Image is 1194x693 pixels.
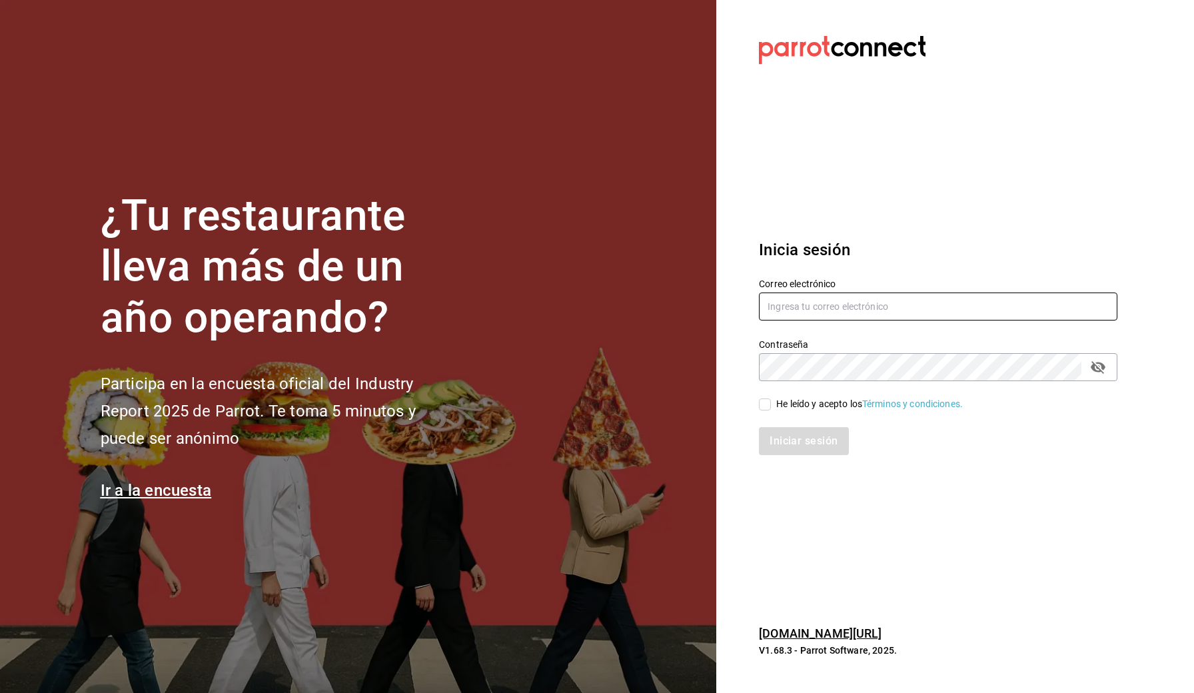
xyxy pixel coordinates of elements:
a: [DOMAIN_NAME][URL] [759,626,882,640]
h1: ¿Tu restaurante lleva más de un año operando? [101,191,460,344]
div: He leído y acepto los [776,397,963,411]
label: Contraseña [759,339,1117,348]
p: V1.68.3 - Parrot Software, 2025. [759,644,1117,657]
h3: Inicia sesión [759,238,1117,262]
a: Términos y condiciones. [862,398,963,409]
label: Correo electrónico [759,279,1117,288]
input: Ingresa tu correo electrónico [759,293,1117,321]
button: passwordField [1087,356,1109,378]
a: Ir a la encuesta [101,481,212,500]
h2: Participa en la encuesta oficial del Industry Report 2025 de Parrot. Te toma 5 minutos y puede se... [101,370,460,452]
